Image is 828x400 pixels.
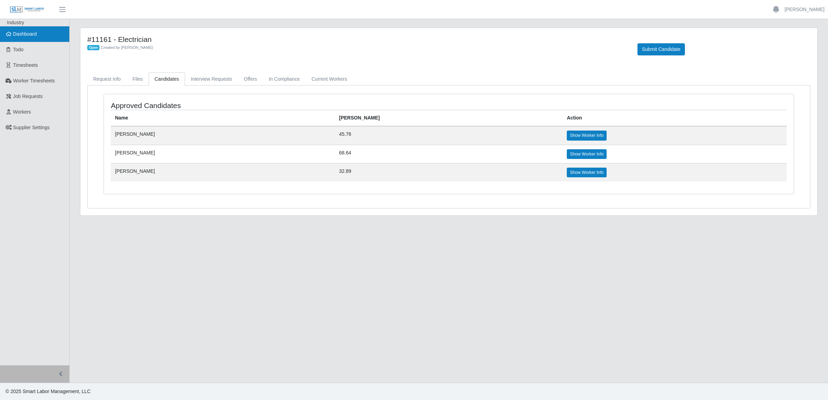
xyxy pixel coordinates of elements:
a: Show Worker Info [567,168,607,177]
span: Open [87,45,99,51]
th: [PERSON_NAME] [335,110,563,126]
span: Timesheets [13,62,38,68]
span: Supplier Settings [13,125,50,130]
a: Candidates [149,72,185,86]
a: Offers [238,72,263,86]
td: [PERSON_NAME] [111,145,335,163]
td: 32.89 [335,163,563,181]
img: SLM Logo [10,6,44,14]
a: Interview Requests [185,72,238,86]
span: Created by [PERSON_NAME] [101,45,153,50]
a: Files [126,72,149,86]
h4: #11161 - Electrician [87,35,627,44]
h4: Approved Candidates [111,101,386,110]
a: Request Info [87,72,126,86]
button: Submit Candidate [637,43,685,55]
span: Worker Timesheets [13,78,55,83]
span: Industry [7,20,24,25]
span: Job Requests [13,94,43,99]
td: 45.76 [335,126,563,145]
span: Dashboard [13,31,37,37]
td: 68.64 [335,145,563,163]
th: Action [563,110,787,126]
a: In Compliance [263,72,306,86]
td: [PERSON_NAME] [111,163,335,181]
span: Workers [13,109,31,115]
span: © 2025 Smart Labor Management, LLC [6,389,90,394]
a: Show Worker Info [567,131,607,140]
span: Todo [13,47,24,52]
td: [PERSON_NAME] [111,126,335,145]
a: Show Worker Info [567,149,607,159]
th: Name [111,110,335,126]
a: [PERSON_NAME] [785,6,825,13]
a: Current Workers [306,72,353,86]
